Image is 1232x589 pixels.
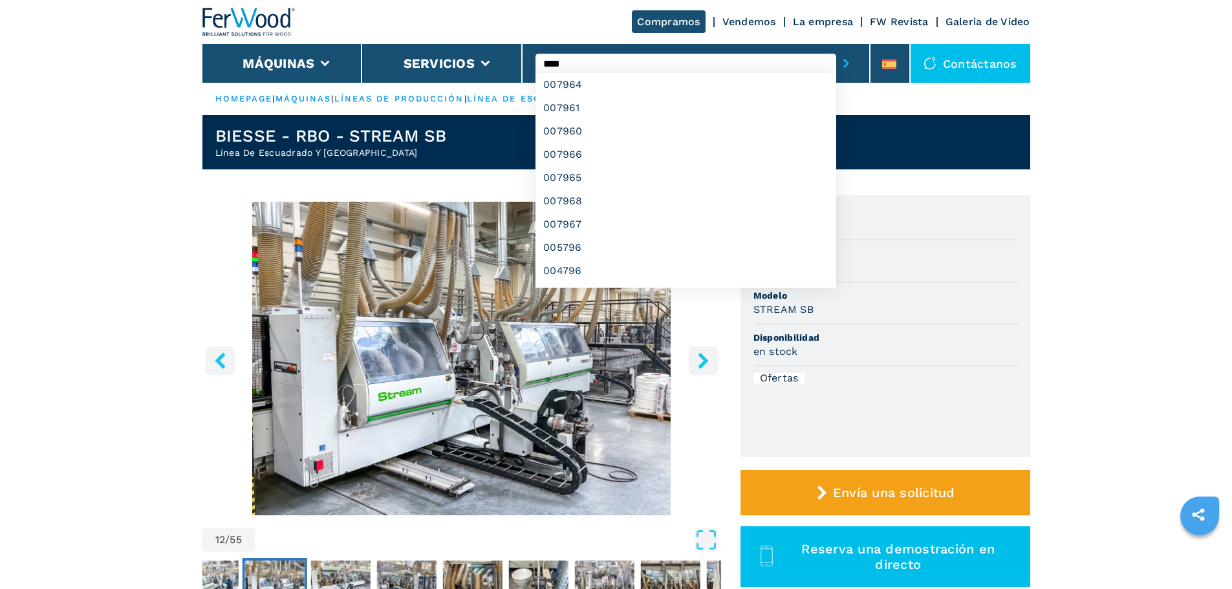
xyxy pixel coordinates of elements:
a: Galeria de Video [946,16,1030,28]
button: Envía una solicitud [740,470,1030,515]
a: HOMEPAGE [215,94,273,103]
a: FW Revista [870,16,929,28]
span: Disponibilidad [753,331,1017,344]
h2: Línea De Escuadrado Y [GEOGRAPHIC_DATA] [215,146,447,159]
span: | [464,94,467,103]
img: Ferwood [202,8,296,36]
div: 007966 [535,143,836,166]
span: Envía una solicitud [833,485,955,500]
div: 007967 [535,213,836,236]
span: | [331,94,334,103]
a: línea de escuadrado y canteado [467,94,664,103]
span: Modelo [753,289,1017,302]
span: Reserva una demostración en directo [781,541,1015,572]
span: | [272,94,275,103]
div: Go to Slide 12 [202,202,721,515]
span: / [225,535,230,545]
a: máquinas [276,94,332,103]
button: left-button [206,346,235,375]
img: Contáctanos [924,57,936,70]
a: sharethis [1182,498,1215,531]
div: 007961 [535,96,836,120]
div: 007968 [535,189,836,213]
button: right-button [689,346,718,375]
a: Compramos [632,10,705,33]
button: Open Fullscreen [258,528,718,552]
div: 007964 [535,73,836,96]
button: Máquinas [243,56,314,71]
span: 12 [215,535,226,545]
div: 007960 [535,120,836,143]
div: Ofertas [753,373,805,383]
a: Vendemos [722,16,776,28]
h1: BIESSE - RBO - STREAM SB [215,125,447,146]
div: 007965 [535,166,836,189]
img: Línea De Escuadrado Y Canteado BIESSE - RBO STREAM SB [202,202,721,515]
span: 55 [230,535,242,545]
div: Contáctanos [911,44,1030,83]
a: líneas de producción [334,94,464,103]
div: 005796 [535,236,836,259]
span: Marca [753,247,1017,260]
span: Código [753,205,1017,218]
button: Reserva una demostración en directo [740,526,1030,587]
h3: STREAM SB [753,302,814,317]
button: submit-button [836,48,856,78]
div: 004796 [535,259,836,283]
iframe: Chat [1177,531,1222,579]
h3: en stock [753,344,798,359]
a: La empresa [793,16,854,28]
button: Servicios [404,56,475,71]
